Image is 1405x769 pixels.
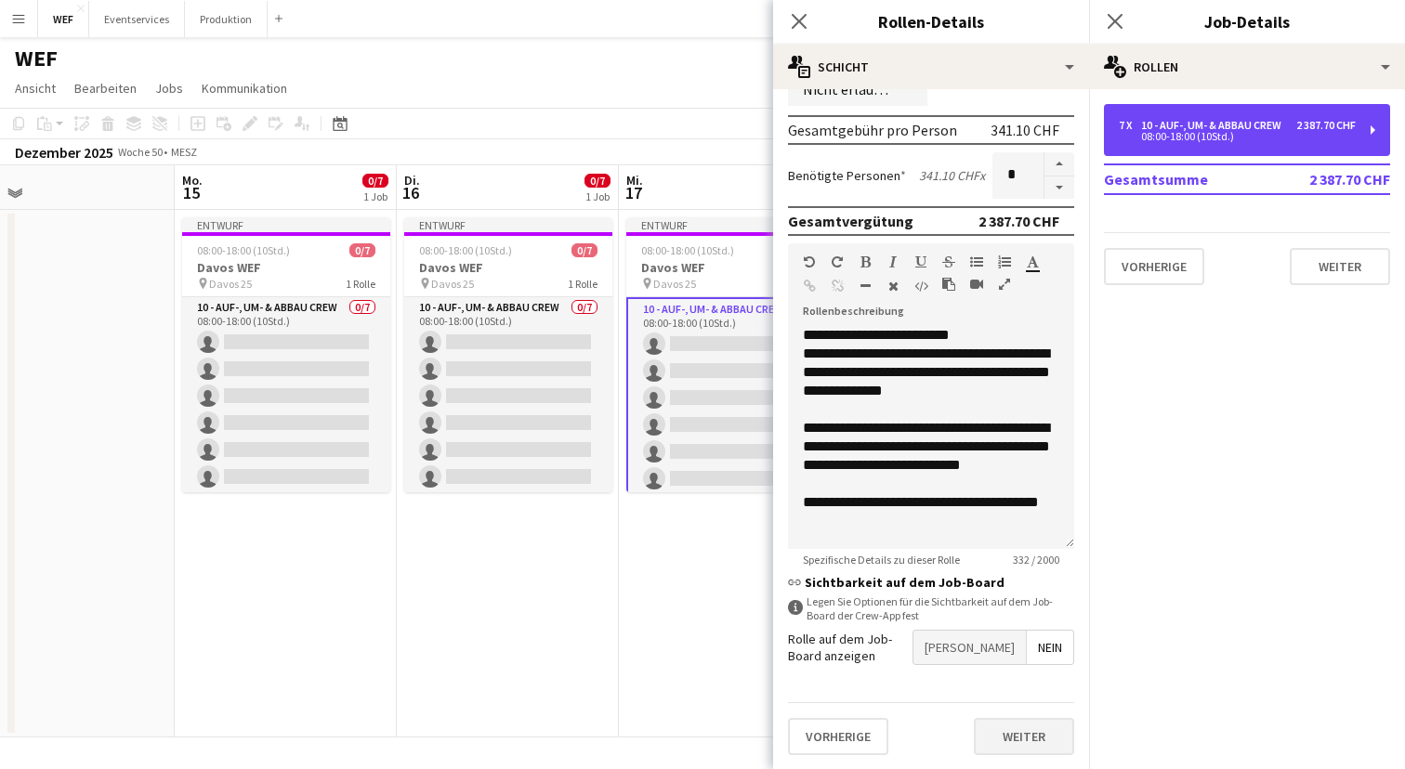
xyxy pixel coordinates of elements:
[626,297,834,526] app-card-role: 10 - Auf-, Um- & Abbau Crew0/708:00-18:00 (10Std.)
[788,121,957,139] div: Gesamtgebühr pro Person
[942,254,955,269] button: Durchgestrichen
[624,182,643,203] span: 17
[568,277,597,291] span: 1 Rolle
[1141,119,1289,132] div: 10 - Auf-, Um- & Abbau Crew
[773,9,1089,33] h3: Rollen-Details
[653,277,696,291] span: Davos 25
[346,277,375,291] span: 1 Rolle
[788,212,913,230] div: Gesamtvergütung
[349,243,375,257] span: 0/7
[185,1,268,37] button: Produktion
[585,189,610,203] div: 1 Job
[978,212,1059,230] div: 2 387.70 CHF
[788,167,906,184] label: Benötigte Personen
[401,182,420,203] span: 16
[404,297,612,522] app-card-role: 10 - Auf-, Um- & Abbau Crew0/708:00-18:00 (10Std.)
[998,277,1011,292] button: Vollbild
[182,217,390,492] app-job-card: Entwurf08:00-18:00 (10Std.)0/7Davos WEF Davos 251 Rolle10 - Auf-, Um- & Abbau Crew0/708:00-18:00 ...
[182,172,203,189] span: Mo.
[1089,9,1405,33] h3: Job-Details
[74,80,137,97] span: Bearbeiten
[148,76,190,100] a: Jobs
[1044,152,1074,176] button: Erhöhen
[67,76,144,100] a: Bearbeiten
[209,277,252,291] span: Davos 25
[419,243,512,257] span: 08:00-18:00 (10Std.)
[914,254,927,269] button: Unterstrichen
[431,277,474,291] span: Davos 25
[1119,132,1356,141] div: 08:00-18:00 (10Std.)
[38,1,89,37] button: WEF
[1026,254,1039,269] button: Textfarbe
[803,80,898,98] span: Nicht erlauben
[788,553,975,567] span: Spezifische Details zu dieser Rolle
[89,1,185,37] button: Eventservices
[182,217,390,232] div: Entwurf
[859,254,872,269] button: Fett
[831,254,844,269] button: Wiederholen
[803,254,816,269] button: Rückgängig
[991,121,1059,139] div: 341.10 CHF
[974,718,1074,755] button: Weiter
[626,259,834,276] h3: Davos WEF
[584,174,611,188] span: 0/7
[1290,248,1390,285] button: Weiter
[913,631,1026,664] span: [PERSON_NAME]
[998,553,1074,567] span: 332 / 2000
[788,594,1074,622] div: Legen Sie Optionen für die Sichtbarkeit auf dem Job-Board der Crew-App fest
[404,217,612,232] div: Entwurf
[886,279,899,293] button: Formatierung löschen
[1292,164,1390,194] td: 2 387.70 CHF
[197,243,290,257] span: 08:00-18:00 (10Std.)
[571,243,597,257] span: 0/7
[179,182,203,203] span: 15
[919,167,985,184] div: 341.10 CHF x
[970,254,983,269] button: Ungeordnete Liste
[182,259,390,276] h3: Davos WEF
[1104,248,1204,285] button: Vorherige
[15,80,56,97] span: Ansicht
[859,279,872,293] button: Horizontale Linie
[914,279,927,293] button: HTML-Code
[363,189,387,203] div: 1 Job
[194,76,295,100] a: Kommunikation
[15,45,58,72] h1: WEF
[626,217,834,492] app-job-card: Entwurf08:00-18:00 (10Std.)0/7Davos WEF Davos 251 Rolle10 - Auf-, Um- & Abbau Crew0/708:00-18:00 ...
[1104,164,1292,194] td: Gesamtsumme
[404,172,420,189] span: Di.
[626,217,834,232] div: Entwurf
[626,172,643,189] span: Mi.
[788,574,1074,591] h3: Sichtbarkeit auf dem Job-Board
[1027,631,1073,664] span: Nein
[404,259,612,276] h3: Davos WEF
[117,145,164,159] span: Woche 50
[1044,176,1074,200] button: Verringern
[155,80,183,97] span: Jobs
[970,277,983,292] button: Video einfügen
[998,254,1011,269] button: Geordnete Liste
[1296,119,1356,132] div: 2 387.70 CHF
[7,76,63,100] a: Ansicht
[942,277,955,292] button: Als einfacher Text einfügen
[773,45,1089,89] div: Schicht
[15,143,113,162] div: Dezember 2025
[886,254,899,269] button: Kursiv
[404,217,612,492] app-job-card: Entwurf08:00-18:00 (10Std.)0/7Davos WEF Davos 251 Rolle10 - Auf-, Um- & Abbau Crew0/708:00-18:00 ...
[171,145,197,159] div: MESZ
[362,174,388,188] span: 0/7
[1119,119,1141,132] div: 7 x
[641,243,734,257] span: 08:00-18:00 (10Std.)
[1089,45,1405,89] div: Rollen
[182,297,390,522] app-card-role: 10 - Auf-, Um- & Abbau Crew0/708:00-18:00 (10Std.)
[788,631,913,664] label: Rolle auf dem Job-Board anzeigen
[788,718,888,755] button: Vorherige
[202,80,287,97] span: Kommunikation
